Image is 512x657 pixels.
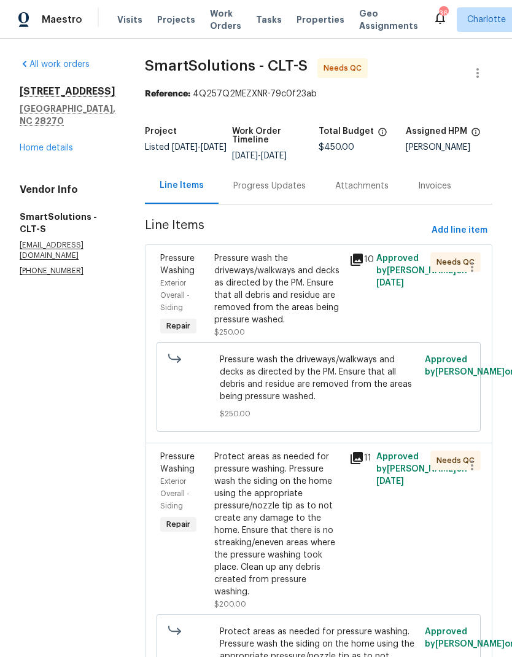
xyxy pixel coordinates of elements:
[214,252,342,326] div: Pressure wash the driveways/walkways and decks as directed by the PM. Ensure that all debris and ...
[160,254,195,275] span: Pressure Washing
[160,279,190,311] span: Exterior Overall - Siding
[210,7,241,32] span: Work Orders
[20,184,115,196] h4: Vendor Info
[319,143,354,152] span: $450.00
[201,143,227,152] span: [DATE]
[335,180,389,192] div: Attachments
[117,14,142,26] span: Visits
[161,518,195,531] span: Repair
[376,477,404,486] span: [DATE]
[161,320,195,332] span: Repair
[145,88,492,100] div: 4Q257Q2MEZXNR-79c0f23ab
[256,15,282,24] span: Tasks
[233,180,306,192] div: Progress Updates
[319,127,374,136] h5: Total Budget
[427,219,492,242] button: Add line item
[220,354,418,403] span: Pressure wash the driveways/walkways and decks as directed by the PM. Ensure that all debris and ...
[20,60,90,69] a: All work orders
[214,601,246,608] span: $200.00
[432,223,487,238] span: Add line item
[471,127,481,143] span: The hpm assigned to this work order.
[297,14,344,26] span: Properties
[467,14,506,26] span: Charlotte
[145,127,177,136] h5: Project
[42,14,82,26] span: Maestro
[261,152,287,160] span: [DATE]
[378,127,387,143] span: The total cost of line items that have been proposed by Opendoor. This sum includes line items th...
[349,451,369,465] div: 11
[145,90,190,98] b: Reference:
[436,454,479,467] span: Needs QC
[376,254,467,287] span: Approved by [PERSON_NAME] on
[232,152,287,160] span: -
[406,127,467,136] h5: Assigned HPM
[20,211,115,235] h5: SmartSolutions - CLT-S
[214,451,342,598] div: Protect areas as needed for pressure washing. Pressure wash the siding on the home using the appr...
[220,408,418,420] span: $250.00
[145,58,308,73] span: SmartSolutions - CLT-S
[439,7,448,20] div: 36
[160,453,195,473] span: Pressure Washing
[376,279,404,287] span: [DATE]
[349,252,369,267] div: 10
[160,478,190,510] span: Exterior Overall - Siding
[172,143,198,152] span: [DATE]
[436,256,479,268] span: Needs QC
[359,7,418,32] span: Geo Assignments
[145,219,427,242] span: Line Items
[406,143,493,152] div: [PERSON_NAME]
[20,144,73,152] a: Home details
[157,14,195,26] span: Projects
[232,152,258,160] span: [DATE]
[324,62,367,74] span: Needs QC
[172,143,227,152] span: -
[232,127,319,144] h5: Work Order Timeline
[376,453,467,486] span: Approved by [PERSON_NAME] on
[160,179,204,192] div: Line Items
[214,328,245,336] span: $250.00
[418,180,451,192] div: Invoices
[145,143,227,152] span: Listed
